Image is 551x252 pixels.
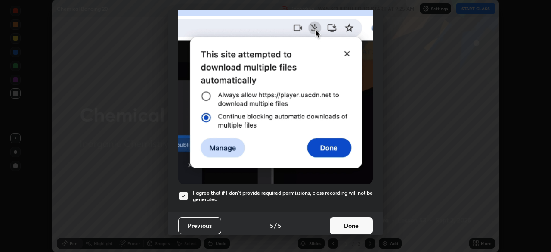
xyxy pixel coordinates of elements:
h5: I agree that if I don't provide required permissions, class recording will not be generated [193,190,373,203]
h4: 5 [270,221,273,230]
button: Done [330,217,373,234]
h4: 5 [278,221,281,230]
h4: / [274,221,277,230]
button: Previous [178,217,221,234]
